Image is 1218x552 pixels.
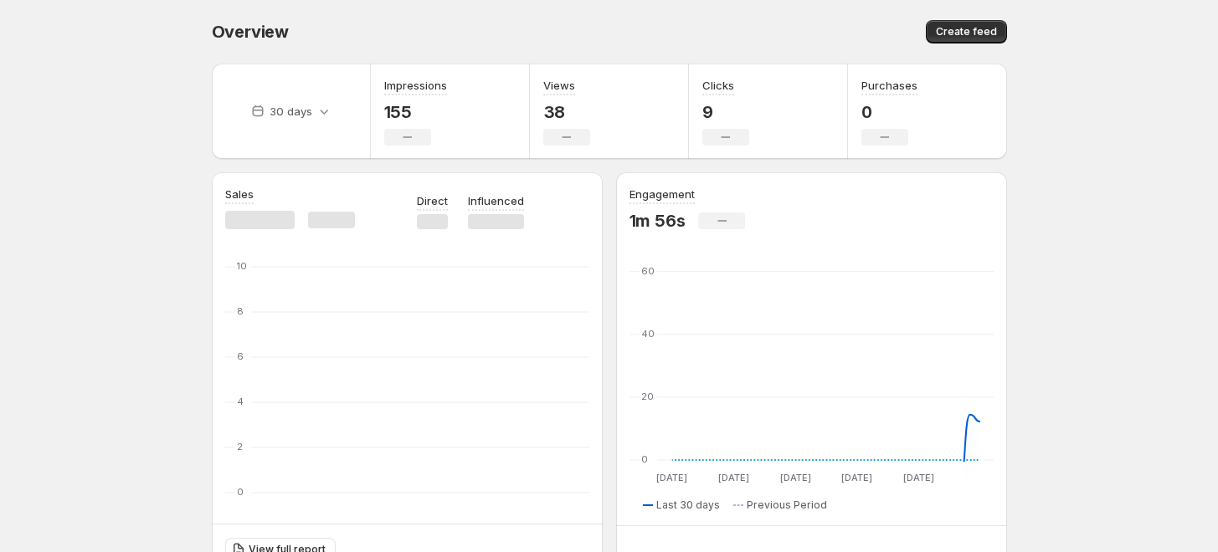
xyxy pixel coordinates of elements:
[468,192,524,209] p: Influenced
[861,77,917,94] h3: Purchases
[212,22,289,42] span: Overview
[237,350,244,362] text: 6
[237,260,247,272] text: 10
[656,472,687,483] text: [DATE]
[237,305,244,317] text: 8
[641,453,648,465] text: 0
[641,328,655,340] text: 40
[841,472,872,483] text: [DATE]
[270,103,312,120] p: 30 days
[747,498,827,512] span: Previous Period
[237,396,244,407] text: 4
[936,25,997,38] span: Create feed
[237,441,243,452] text: 2
[630,186,695,202] h3: Engagement
[237,486,244,498] text: 0
[717,472,748,483] text: [DATE]
[779,472,810,483] text: [DATE]
[641,391,654,402] text: 20
[902,472,933,483] text: [DATE]
[384,102,447,122] p: 155
[543,77,575,94] h3: Views
[384,77,447,94] h3: Impressions
[702,77,734,94] h3: Clicks
[926,20,1007,43] button: Create feed
[543,102,590,122] p: 38
[630,211,686,231] p: 1m 56s
[861,102,917,122] p: 0
[656,498,720,512] span: Last 30 days
[641,265,655,277] text: 60
[702,102,749,122] p: 9
[225,186,254,202] h3: Sales
[417,192,448,209] p: Direct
